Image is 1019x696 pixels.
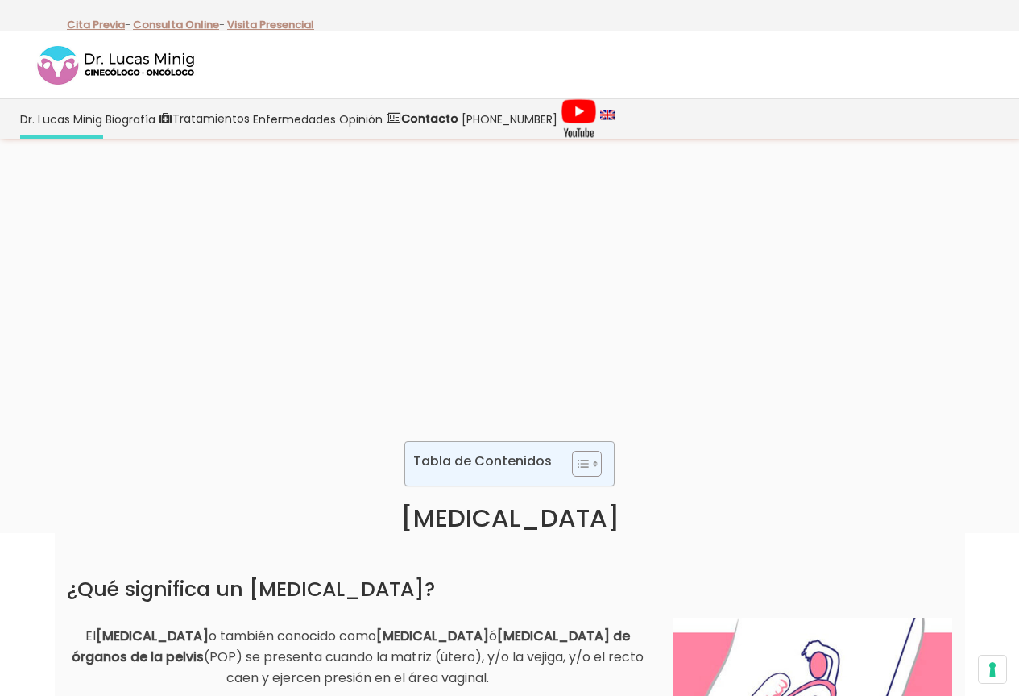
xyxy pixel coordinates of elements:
span: [PHONE_NUMBER] [462,110,557,128]
a: Contacto [384,99,460,139]
span: Opinión [339,110,383,128]
a: [PHONE_NUMBER] [460,99,559,139]
img: language english [600,110,615,119]
p: Tabla de Contenidos [413,452,552,470]
a: Enfermedades [251,99,338,139]
strong: [MEDICAL_DATA] [376,627,489,645]
a: Dr. Lucas Minig [19,99,104,139]
a: Opinión [338,99,384,139]
a: language english [599,99,616,139]
a: Toggle Table of Content [560,450,598,477]
img: Videos Youtube Ginecología [561,98,597,139]
span: Tratamientos [172,110,250,128]
p: - [67,15,130,35]
a: Tratamientos [157,99,251,139]
span: Dr. Lucas Minig [20,110,102,128]
p: El o también conocido como ó (POP) se presenta cuando la matriz (útero), y/o la vejiga, y/o el re... [67,626,649,689]
p: - [133,15,225,35]
a: Biografía [104,99,157,139]
a: Videos Youtube Ginecología [559,99,599,139]
span: Biografía [106,110,155,128]
button: Sus preferencias de consentimiento para tecnologías de seguimiento [979,656,1006,683]
a: Consulta Online [133,17,219,32]
span: Enfermedades [253,110,336,128]
h2: ¿Qué significa un [MEDICAL_DATA]? [67,577,953,602]
strong: [MEDICAL_DATA] [96,627,209,645]
a: Cita Previa [67,17,125,32]
a: Visita Presencial [227,17,314,32]
strong: Contacto [401,110,458,127]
